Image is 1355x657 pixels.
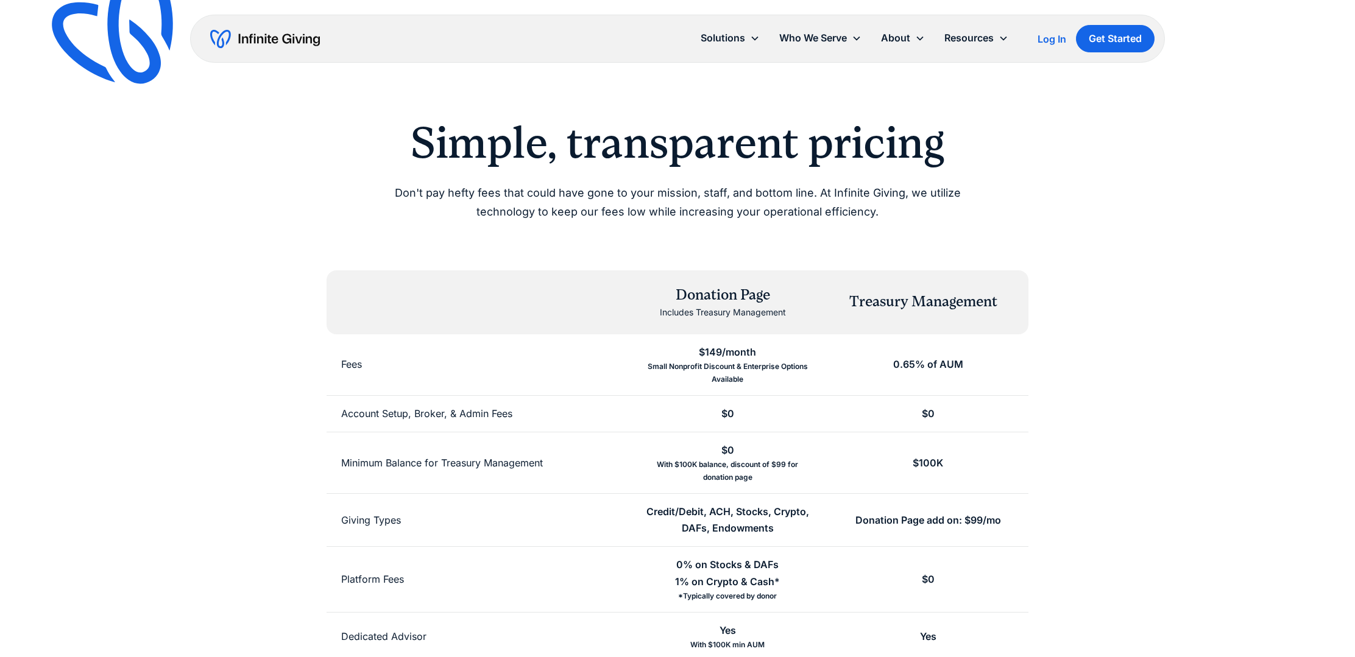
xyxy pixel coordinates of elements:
[779,30,847,46] div: Who We Serve
[642,360,813,385] div: Small Nonprofit Discount & Enterprise Options Available
[922,406,935,422] div: $0
[678,590,777,602] div: *Typically covered by donor
[701,30,745,46] div: Solutions
[341,512,401,529] div: Giving Types
[920,628,936,645] div: Yes
[341,455,543,471] div: Minimum Balance for Treasury Management
[699,344,756,360] div: $149/month
[769,25,871,51] div: Who We Serve
[871,25,935,51] div: About
[922,571,935,588] div: $0
[849,292,997,312] div: Treasury Management
[660,285,786,306] div: Donation Page
[893,356,963,373] div: 0.65% of AUM
[341,571,404,588] div: Platform Fees
[935,25,1018,51] div: Resources
[341,628,426,645] div: Dedicated Advisor
[881,30,910,46] div: About
[660,305,786,320] div: Includes Treasury Management
[721,406,734,422] div: $0
[366,184,989,221] p: Don't pay hefty fees that could have gone to your mission, staff, and bottom line. At Infinite Gi...
[690,639,765,651] div: With $100K min AUM
[944,30,994,46] div: Resources
[720,622,736,639] div: Yes
[366,117,989,169] h2: Simple, transparent pricing
[642,504,813,536] div: Credit/Debit, ACH, Stocks, Crypto, DAFs, Endowments
[855,512,1001,529] div: Donation Page add on: $99/mo
[913,455,943,471] div: $100K
[341,406,512,422] div: Account Setup, Broker, & Admin Fees
[721,442,734,458] div: $0
[691,25,769,51] div: Solutions
[1076,25,1155,52] a: Get Started
[210,29,320,49] a: home
[675,557,780,589] div: 0% on Stocks & DAFs 1% on Crypto & Cash*
[1038,32,1066,46] a: Log In
[642,458,813,483] div: With $100K balance, discount of $99 for donation page
[1038,34,1066,44] div: Log In
[341,356,362,373] div: Fees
